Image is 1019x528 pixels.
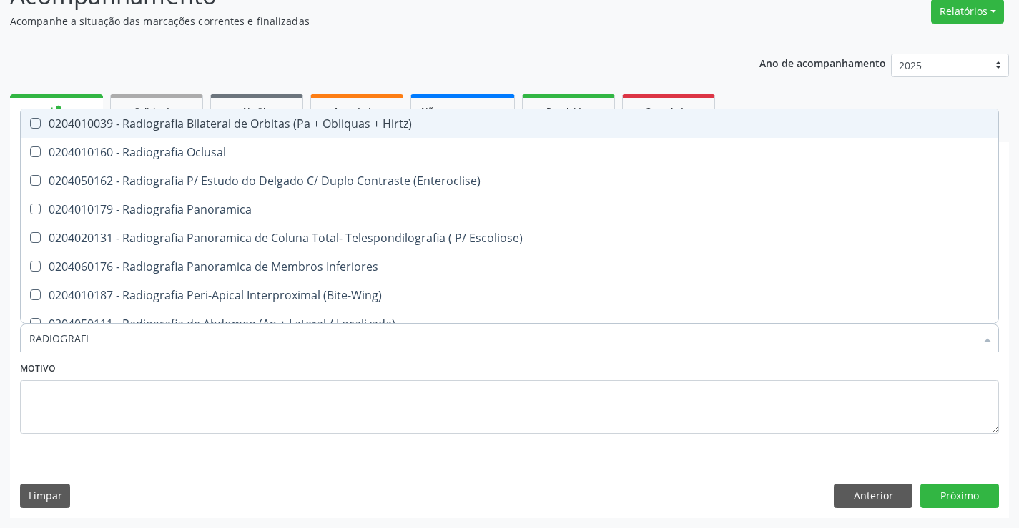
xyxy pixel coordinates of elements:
span: Não compareceram [421,105,504,117]
span: Solicitados [134,105,179,117]
button: Próximo [920,484,999,508]
div: 0204020131 - Radiografia Panoramica de Coluna Total- Telespondilografia ( P/ Escoliose) [29,232,990,244]
div: 0204010039 - Radiografia Bilateral de Orbitas (Pa + Obliquas + Hirtz) [29,118,990,129]
div: person_add [49,103,64,119]
div: 0204060176 - Radiografia Panoramica de Membros Inferiores [29,261,990,272]
div: 0204010179 - Radiografia Panoramica [29,204,990,215]
div: 0204010160 - Radiografia Oclusal [29,146,990,158]
input: Buscar por procedimentos [29,324,975,352]
p: Ano de acompanhamento [759,54,886,71]
span: Na fila [243,105,270,117]
div: 0204050162 - Radiografia P/ Estudo do Delgado C/ Duplo Contraste (Enteroclise) [29,175,990,186]
div: 0204050111 - Radiografia de Abdomen (Ap + Lateral / Localizada) [29,318,990,329]
label: Motivo [20,358,56,380]
span: Cancelados [645,105,693,117]
button: Anterior [834,484,912,508]
span: Agendados [333,105,380,117]
span: Resolvidos [546,105,591,117]
div: 0204010187 - Radiografia Peri-Apical Interproximal (Bite-Wing) [29,289,990,301]
p: Acompanhe a situação das marcações correntes e finalizadas [10,14,709,29]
